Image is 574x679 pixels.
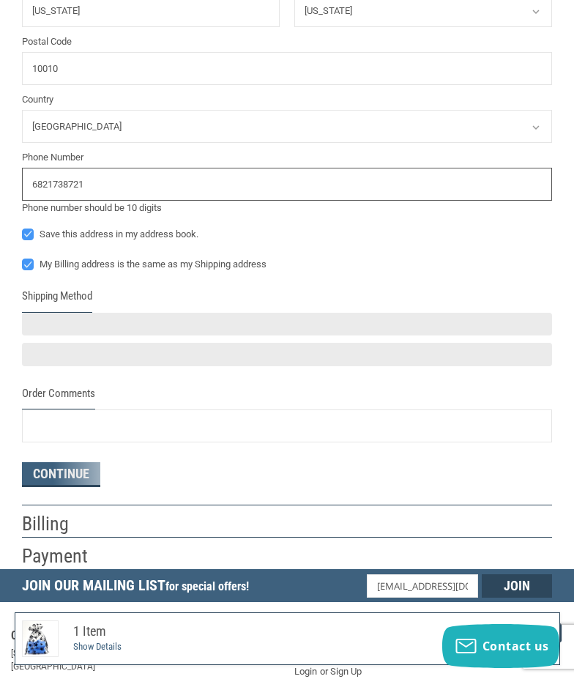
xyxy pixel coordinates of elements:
h2: Payment [22,544,108,568]
legend: Order Comments [22,385,95,409]
div: Phone number should be 10 digits [22,201,552,215]
span: or [311,664,337,679]
h3: 1 Item [73,623,313,640]
input: Email [367,574,478,598]
button: Continue [22,462,100,487]
a: Login [294,664,317,679]
a: Show Details [73,641,122,652]
h5: Contact Us [11,628,280,647]
span: Contact us [482,638,549,654]
h3: $1.30 [313,627,552,650]
label: Save this address in my address book. [22,229,552,240]
label: Country [22,92,552,107]
input: Join [482,574,552,598]
h2: Billing [22,512,108,536]
legend: Shipping Method [22,288,92,312]
img: VMPBAG - Drawstring Bag [23,621,51,656]
button: Contact us [442,624,559,668]
h5: Join Our Mailing List [22,569,256,606]
a: Sign Up [330,664,362,679]
span: for special offers! [165,579,249,593]
label: Postal Code [22,34,552,49]
label: Phone Number [22,150,552,165]
label: My Billing address is the same as my Shipping address [22,259,552,270]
